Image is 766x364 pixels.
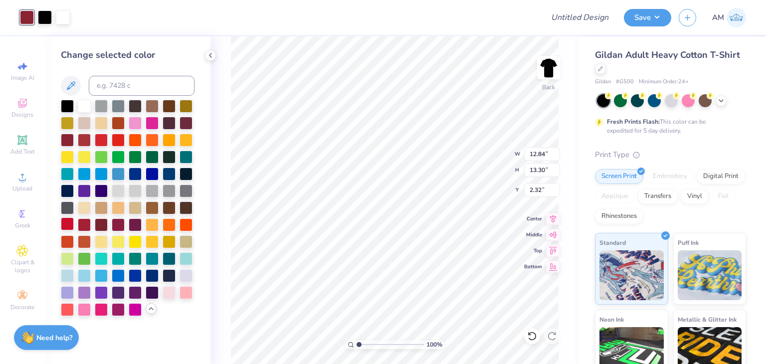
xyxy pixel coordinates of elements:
[426,340,442,349] span: 100 %
[539,58,559,78] img: Back
[599,250,664,300] img: Standard
[10,303,34,311] span: Decorate
[5,258,40,274] span: Clipart & logos
[678,314,737,325] span: Metallic & Glitter Ink
[616,78,634,86] span: # G500
[595,169,643,184] div: Screen Print
[11,111,33,119] span: Designs
[10,148,34,156] span: Add Text
[712,12,724,23] span: AM
[12,184,32,192] span: Upload
[646,169,694,184] div: Embroidery
[524,215,542,222] span: Center
[678,237,699,248] span: Puff Ink
[681,189,709,204] div: Vinyl
[61,48,194,62] div: Change selected color
[595,49,740,61] span: Gildan Adult Heavy Cotton T-Shirt
[639,78,689,86] span: Minimum Order: 24 +
[638,189,678,204] div: Transfers
[607,117,730,135] div: This color can be expedited for 5 day delivery.
[11,74,34,82] span: Image AI
[727,8,746,27] img: Abhinav Mohan
[599,314,624,325] span: Neon Ink
[542,83,555,92] div: Back
[15,221,30,229] span: Greek
[697,169,745,184] div: Digital Print
[36,333,72,343] strong: Need help?
[599,237,626,248] span: Standard
[712,8,746,27] a: AM
[89,76,194,96] input: e.g. 7428 c
[595,78,611,86] span: Gildan
[595,149,746,161] div: Print Type
[712,189,735,204] div: Foil
[595,209,643,224] div: Rhinestones
[524,247,542,254] span: Top
[524,263,542,270] span: Bottom
[678,250,742,300] img: Puff Ink
[524,231,542,238] span: Middle
[543,7,616,27] input: Untitled Design
[607,118,660,126] strong: Fresh Prints Flash:
[595,189,635,204] div: Applique
[624,9,671,26] button: Save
